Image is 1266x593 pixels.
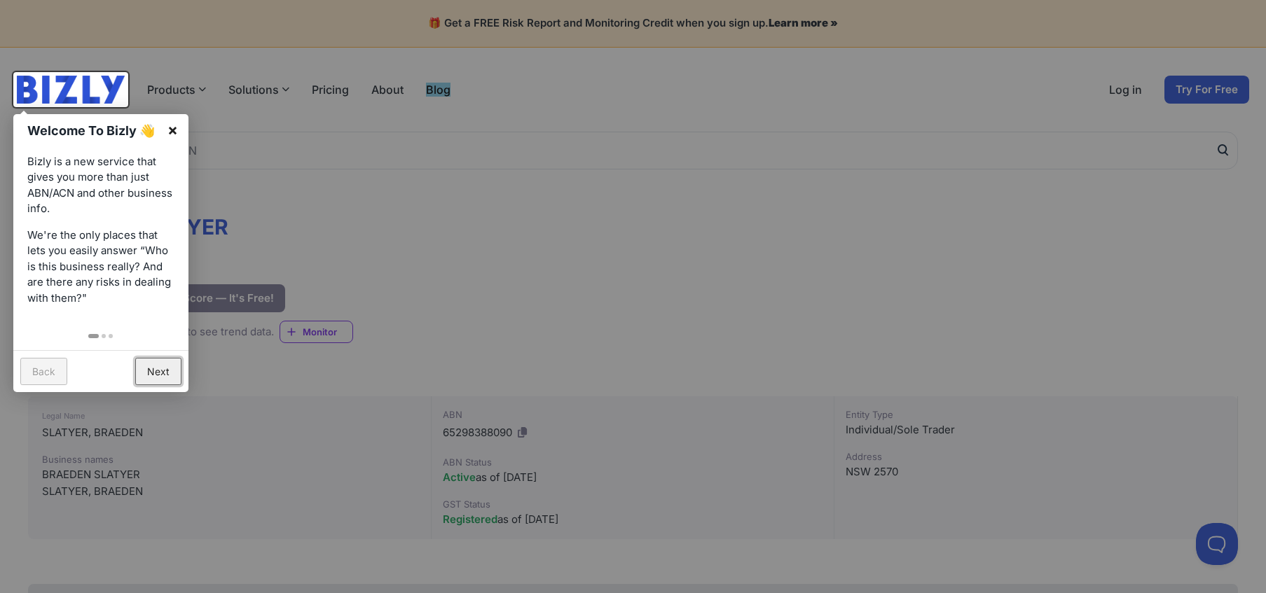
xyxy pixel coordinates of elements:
a: × [157,114,188,146]
h1: Welcome To Bizly 👋 [27,121,160,140]
p: We're the only places that lets you easily answer “Who is this business really? And are there any... [27,228,174,307]
p: Bizly is a new service that gives you more than just ABN/ACN and other business info. [27,154,174,217]
a: Next [135,358,181,385]
a: Back [20,358,67,385]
